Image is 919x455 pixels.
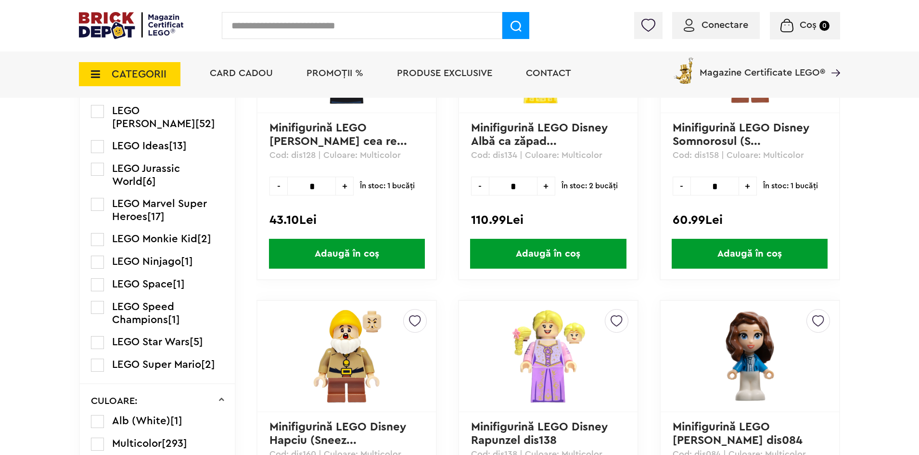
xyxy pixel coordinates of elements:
img: Minifigurină LEGO Disney Wendy dis084 [699,309,800,403]
div: 43.10Lei [269,214,424,226]
span: + [537,177,555,195]
span: Magazine Certificate LEGO® [700,55,825,78]
div: 110.99Lei [471,214,625,226]
a: PROMOȚII % [306,68,363,78]
span: [5] [190,337,203,347]
span: LEGO Super Mario [112,359,201,370]
span: [1] [173,279,185,289]
span: LEGO Monkie Kid [112,234,197,244]
p: CULOARE: [91,396,138,406]
a: Produse exclusive [397,68,492,78]
div: 60.99Lei [673,214,827,226]
a: Contact [526,68,571,78]
span: În stoc: 1 bucăţi [763,177,818,195]
a: Card Cadou [210,68,273,78]
span: + [336,177,354,195]
span: [293] [162,438,187,449]
a: Adaugă în coș [257,239,436,269]
a: Minifigurină LEGO [PERSON_NAME] cea re... [269,122,407,147]
span: [1] [170,416,182,426]
span: LEGO Space [112,279,173,289]
span: Adaugă în coș [269,239,425,269]
img: Minifigurină LEGO Disney Hapciu (Sneezy)dis160 [296,309,397,403]
span: Adaugă în coș [672,239,828,269]
span: [17] [147,211,165,222]
a: Magazine Certificate LEGO® [825,55,840,65]
span: + [739,177,757,195]
span: [1] [181,256,193,267]
img: Minifigurină LEGO Disney Rapunzel dis138 [495,309,601,403]
p: Cod: dis158 | Culoare: Multicolor [673,150,827,171]
span: În stoc: 2 bucăţi [562,177,618,195]
span: [2] [197,234,211,244]
a: Minifigurină LEGO Disney Rapunzel dis138 [471,421,611,446]
span: Alb (White) [112,416,170,426]
span: Adaugă în coș [470,239,626,269]
p: Cod: dis128 | Culoare: Multicolor [269,150,424,171]
a: Adaugă în coș [459,239,638,269]
a: Adaugă în coș [661,239,839,269]
a: Conectare [684,20,748,30]
a: Minifigurină LEGO Disney Albă ca zăpad... [471,122,611,147]
span: CATEGORII [112,69,166,79]
span: [6] [142,176,156,187]
span: LEGO Star Wars [112,337,190,347]
span: [13] [169,141,187,151]
span: - [269,177,287,195]
span: - [673,177,690,195]
span: LEGO Ninjago [112,256,181,267]
span: LEGO [PERSON_NAME] [112,105,195,129]
span: LEGO Jurassic World [112,163,180,187]
span: Coș [800,20,817,30]
span: [1] [168,314,180,325]
span: [52] [195,118,215,129]
span: Conectare [702,20,748,30]
span: [2] [201,359,215,370]
p: Cod: dis134 | Culoare: Multicolor [471,150,625,171]
span: În stoc: 1 bucăţi [360,177,415,195]
span: LEGO Speed Champions [112,301,174,325]
span: - [471,177,489,195]
a: Minifigurină LEGO [PERSON_NAME] dis084 [673,421,803,446]
span: LEGO Marvel Super Heroes [112,198,207,222]
a: Minifigurină LEGO Disney Somnorosul (S... [673,122,813,147]
span: Multicolor [112,438,162,449]
span: LEGO Ideas [112,141,169,151]
a: Minifigurină LEGO Disney Hapciu (Sneez... [269,421,409,446]
small: 0 [819,21,830,31]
